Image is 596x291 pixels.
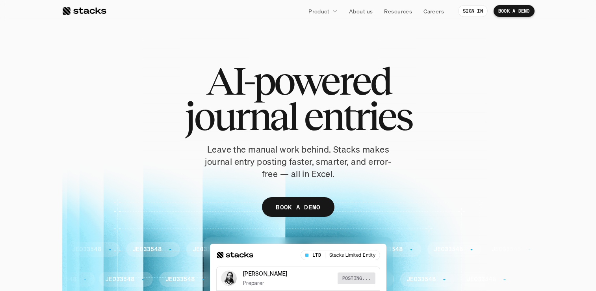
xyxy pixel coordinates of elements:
p: JE033548 [226,276,255,283]
p: JE033548 [346,276,375,283]
p: About us [349,7,373,15]
p: Resources [384,7,412,15]
a: SIGN IN [458,5,488,17]
span: journal [185,99,297,134]
a: BOOK A DEMO [494,5,535,17]
a: Resources [379,4,417,18]
p: JE033548 [253,246,282,253]
p: JE033548 [286,276,315,283]
p: JE033548 [72,246,101,253]
p: SIGN IN [463,8,483,14]
p: JE033548 [407,276,436,283]
p: JE033548 [193,246,222,253]
p: JE033548 [492,246,521,253]
span: entries [304,99,412,134]
p: JE033548 [132,246,162,253]
a: BOOK A DEMO [262,197,334,217]
p: JE033548 [525,276,554,283]
p: JE033548 [434,246,463,253]
p: BOOK A DEMO [276,201,321,213]
p: BOOK A DEMO [498,8,530,14]
a: Careers [419,4,449,18]
p: Product [308,7,329,15]
p: JE033548 [373,246,403,253]
span: AI-powered [206,63,390,99]
p: Careers [423,7,444,15]
p: JE033548 [165,276,195,283]
p: JE033548 [313,246,342,253]
p: Leave the manual work behind. Stacks makes journal entry posting faster, smarter, and error-free ... [200,144,397,180]
p: JE033548 [105,276,134,283]
p: JE033548 [467,276,496,283]
a: About us [344,4,377,18]
p: JE033548 [47,276,76,283]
